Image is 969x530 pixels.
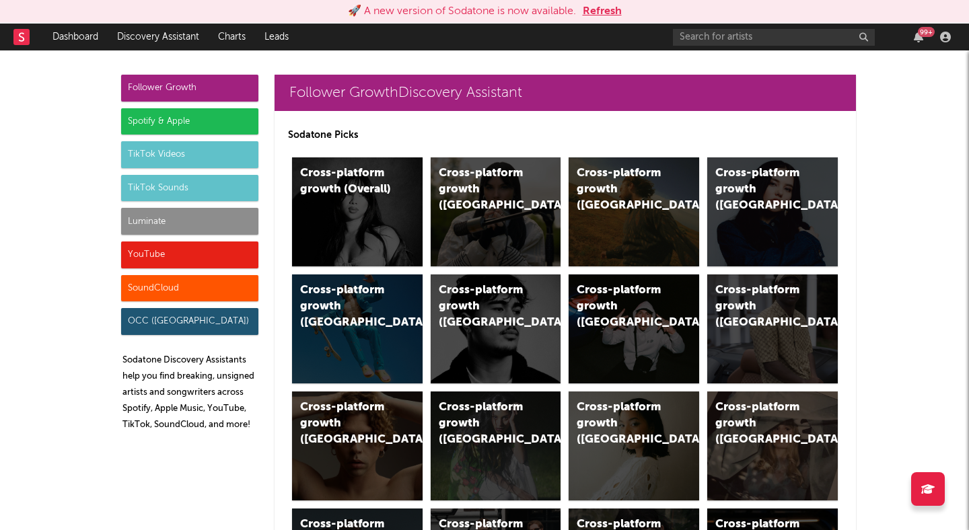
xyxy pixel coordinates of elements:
div: Cross-platform growth ([GEOGRAPHIC_DATA]) [439,400,530,448]
div: Cross-platform growth ([GEOGRAPHIC_DATA]) [715,400,807,448]
div: Cross-platform growth (Overall) [300,165,392,198]
a: Charts [209,24,255,50]
a: Cross-platform growth ([GEOGRAPHIC_DATA]) [569,157,699,266]
input: Search for artists [673,29,875,46]
div: Spotify & Apple [121,108,258,135]
div: Cross-platform growth ([GEOGRAPHIC_DATA]) [577,165,668,214]
a: Cross-platform growth ([GEOGRAPHIC_DATA]/GSA) [569,274,699,383]
div: Cross-platform growth ([GEOGRAPHIC_DATA]) [715,165,807,214]
a: Cross-platform growth ([GEOGRAPHIC_DATA]) [707,157,838,266]
div: Cross-platform growth ([GEOGRAPHIC_DATA]) [577,400,668,448]
div: Cross-platform growth ([GEOGRAPHIC_DATA]/GSA) [577,282,668,331]
div: Cross-platform growth ([GEOGRAPHIC_DATA]) [300,282,392,331]
p: Sodatone Picks [288,127,842,143]
a: Leads [255,24,298,50]
div: Follower Growth [121,75,258,102]
div: TikTok Videos [121,141,258,168]
a: Cross-platform growth ([GEOGRAPHIC_DATA]) [431,274,561,383]
div: Cross-platform growth ([GEOGRAPHIC_DATA]) [439,165,530,214]
div: OCC ([GEOGRAPHIC_DATA]) [121,308,258,335]
div: YouTube [121,241,258,268]
div: SoundCloud [121,275,258,302]
div: Cross-platform growth ([GEOGRAPHIC_DATA]) [300,400,392,448]
div: Luminate [121,208,258,235]
a: Cross-platform growth (Overall) [292,157,423,266]
a: Cross-platform growth ([GEOGRAPHIC_DATA]) [707,274,838,383]
a: Cross-platform growth ([GEOGRAPHIC_DATA]) [292,391,423,500]
a: Follower GrowthDiscovery Assistant [275,75,856,111]
div: TikTok Sounds [121,175,258,202]
div: 99 + [918,27,935,37]
a: Cross-platform growth ([GEOGRAPHIC_DATA]) [431,391,561,500]
a: Cross-platform growth ([GEOGRAPHIC_DATA]) [707,391,838,500]
button: Refresh [583,3,622,20]
div: Cross-platform growth ([GEOGRAPHIC_DATA]) [439,282,530,331]
button: 99+ [914,32,923,42]
a: Discovery Assistant [108,24,209,50]
div: 🚀 A new version of Sodatone is now available. [348,3,576,20]
div: Cross-platform growth ([GEOGRAPHIC_DATA]) [715,282,807,331]
a: Dashboard [43,24,108,50]
a: Cross-platform growth ([GEOGRAPHIC_DATA]) [431,157,561,266]
a: Cross-platform growth ([GEOGRAPHIC_DATA]) [569,391,699,500]
p: Sodatone Discovery Assistants help you find breaking, unsigned artists and songwriters across Spo... [122,352,258,433]
a: Cross-platform growth ([GEOGRAPHIC_DATA]) [292,274,423,383]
